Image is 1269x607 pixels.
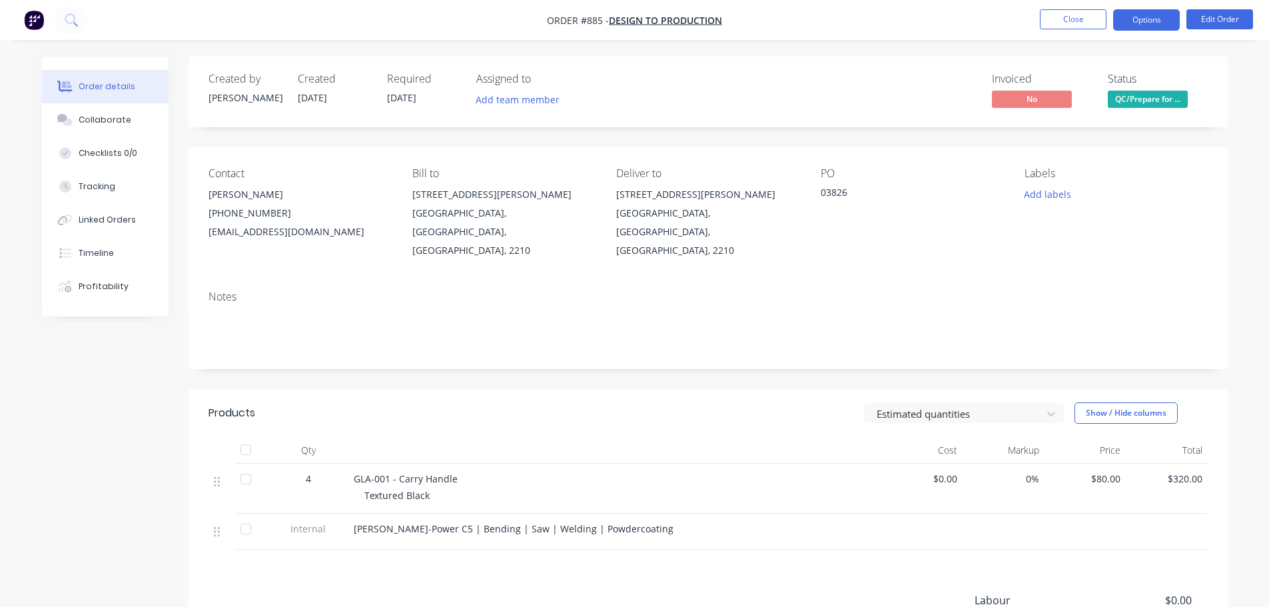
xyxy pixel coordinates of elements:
[968,472,1039,486] span: 0%
[468,91,566,109] button: Add team member
[1074,402,1178,424] button: Show / Hide columns
[1186,9,1253,29] button: Edit Order
[1108,91,1188,107] span: QC/Prepare for ...
[1050,472,1121,486] span: $80.00
[209,185,391,241] div: [PERSON_NAME][PHONE_NUMBER][EMAIL_ADDRESS][DOMAIN_NAME]
[821,185,987,204] div: 03826
[821,167,1003,180] div: PO
[1017,185,1078,203] button: Add labels
[79,181,115,193] div: Tracking
[209,73,282,85] div: Created by
[616,204,799,260] div: [GEOGRAPHIC_DATA], [GEOGRAPHIC_DATA], [GEOGRAPHIC_DATA], 2210
[1025,167,1207,180] div: Labels
[963,437,1045,464] div: Markup
[42,203,169,237] button: Linked Orders
[364,489,430,502] span: Textured Black
[79,81,135,93] div: Order details
[354,472,458,485] span: GLA-001 - Carry Handle
[79,247,114,259] div: Timeline
[79,147,137,159] div: Checklists 0/0
[306,472,311,486] span: 4
[24,10,44,30] img: Factory
[476,73,610,85] div: Assigned to
[992,91,1072,107] span: No
[42,170,169,203] button: Tracking
[79,281,129,293] div: Profitability
[209,185,391,204] div: [PERSON_NAME]
[1131,472,1202,486] span: $320.00
[881,437,963,464] div: Cost
[1126,437,1208,464] div: Total
[209,167,391,180] div: Contact
[79,114,131,126] div: Collaborate
[42,137,169,170] button: Checklists 0/0
[1108,73,1208,85] div: Status
[42,70,169,103] button: Order details
[412,185,595,260] div: [STREET_ADDRESS][PERSON_NAME][GEOGRAPHIC_DATA], [GEOGRAPHIC_DATA], [GEOGRAPHIC_DATA], 2210
[354,522,673,535] span: [PERSON_NAME]-Power C5 | Bending | Saw | Welding | Powdercoating
[298,91,327,104] span: [DATE]
[268,437,348,464] div: Qty
[209,91,282,105] div: [PERSON_NAME]
[209,204,391,223] div: [PHONE_NUMBER]
[992,73,1092,85] div: Invoiced
[547,14,609,27] span: Order #885 -
[1040,9,1106,29] button: Close
[1045,437,1126,464] div: Price
[616,167,799,180] div: Deliver to
[887,472,958,486] span: $0.00
[387,91,416,104] span: [DATE]
[209,405,255,421] div: Products
[412,185,595,204] div: [STREET_ADDRESS][PERSON_NAME]
[42,270,169,303] button: Profitability
[1108,91,1188,111] button: QC/Prepare for ...
[209,291,1208,303] div: Notes
[79,214,136,226] div: Linked Orders
[476,91,567,109] button: Add team member
[609,14,722,27] a: Design to Production
[209,223,391,241] div: [EMAIL_ADDRESS][DOMAIN_NAME]
[616,185,799,260] div: [STREET_ADDRESS][PERSON_NAME][GEOGRAPHIC_DATA], [GEOGRAPHIC_DATA], [GEOGRAPHIC_DATA], 2210
[1113,9,1180,31] button: Options
[42,103,169,137] button: Collaborate
[274,522,343,536] span: Internal
[387,73,460,85] div: Required
[412,204,595,260] div: [GEOGRAPHIC_DATA], [GEOGRAPHIC_DATA], [GEOGRAPHIC_DATA], 2210
[412,167,595,180] div: Bill to
[616,185,799,204] div: [STREET_ADDRESS][PERSON_NAME]
[298,73,371,85] div: Created
[42,237,169,270] button: Timeline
